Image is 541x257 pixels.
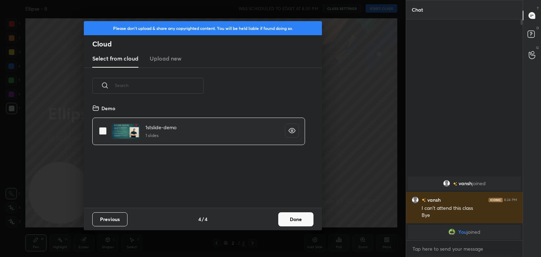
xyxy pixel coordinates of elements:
span: joined [472,181,486,186]
img: iconic-dark.1390631f.png [489,198,503,202]
img: default.png [412,196,419,203]
h4: 4 [198,215,201,223]
img: 1708752691IVK7WM.pdf [112,124,140,139]
h4: / [202,215,204,223]
h4: Demo [101,105,115,112]
div: grid [84,102,313,208]
h4: 1stslide-demo [145,124,176,131]
h4: 4 [205,215,207,223]
span: You [458,229,467,235]
span: vansh [459,181,472,186]
span: joined [467,229,480,235]
h3: Select from cloud [92,54,138,63]
p: T [537,6,539,11]
img: default.png [443,180,450,187]
div: grid [406,175,523,240]
div: 8:24 PM [504,198,517,202]
div: Please don't upload & share any copyrighted content. You will be held liable if found doing so. [84,21,322,35]
h6: vansh [426,196,441,203]
p: Chat [406,0,429,19]
p: D [536,25,539,31]
p: G [536,45,539,50]
h5: 1 slides [145,132,176,139]
img: no-rating-badge.077c3623.svg [422,198,426,202]
button: Previous [92,212,128,226]
input: Search [115,70,204,100]
img: no-rating-badge.077c3623.svg [453,182,457,186]
div: Bye [422,212,517,219]
img: a434298a68d44316b023bd070e79c2f5.jpg [448,228,455,236]
button: Done [278,212,313,226]
div: I can't attend this class [422,205,517,212]
h2: Cloud [92,39,322,49]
